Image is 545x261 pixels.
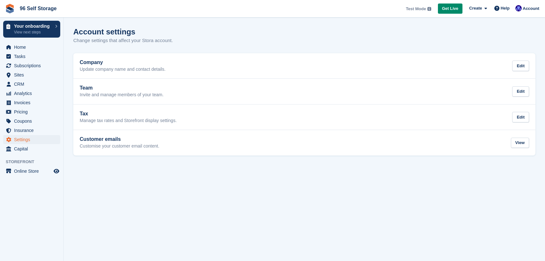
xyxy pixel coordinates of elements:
a: menu [3,80,60,89]
a: Company Update company name and contact details. Edit [73,53,535,79]
img: stora-icon-8386f47178a22dfd0bd8f6a31ec36ba5ce8667c1dd55bd0f319d3a0aa187defe.svg [5,4,15,13]
a: Customer emails Customise your customer email content. View [73,130,535,156]
p: Update company name and contact details. [80,67,165,72]
span: Capital [14,144,52,153]
p: View next steps [14,29,52,35]
span: Tasks [14,52,52,61]
div: View [511,138,529,148]
span: Insurance [14,126,52,135]
a: menu [3,98,60,107]
span: Get Live [442,5,458,12]
span: Sites [14,70,52,79]
div: Edit [512,112,529,122]
p: Change settings that affect your Stora account. [73,37,173,44]
a: menu [3,52,60,61]
p: Your onboarding [14,24,52,28]
div: Edit [512,61,529,71]
a: menu [3,126,60,135]
span: Analytics [14,89,52,98]
a: 96 Self Storage [17,3,59,14]
a: menu [3,167,60,176]
span: Create [469,5,482,11]
a: menu [3,117,60,126]
p: Invite and manage members of your team. [80,92,163,98]
a: menu [3,135,60,144]
span: Account [523,5,539,12]
span: Online Store [14,167,52,176]
a: menu [3,144,60,153]
p: Manage tax rates and Storefront display settings. [80,118,177,124]
span: Test Mode [406,6,426,12]
span: Invoices [14,98,52,107]
img: icon-info-grey-7440780725fd019a000dd9b08b2336e03edf1995a4989e88bcd33f0948082b44.svg [427,7,431,11]
a: menu [3,61,60,70]
h1: Account settings [73,27,135,36]
h2: Team [80,85,163,91]
a: Tax Manage tax rates and Storefront display settings. Edit [73,105,535,130]
h2: Company [80,60,165,65]
h2: Tax [80,111,177,117]
a: menu [3,70,60,79]
span: Coupons [14,117,52,126]
span: Pricing [14,107,52,116]
span: Settings [14,135,52,144]
a: menu [3,43,60,52]
h2: Customer emails [80,136,159,142]
a: Preview store [53,167,60,175]
span: Subscriptions [14,61,52,70]
a: Your onboarding View next steps [3,21,60,38]
div: Edit [512,86,529,97]
a: Get Live [438,4,462,14]
span: Help [501,5,510,11]
a: menu [3,89,60,98]
span: Storefront [6,159,63,165]
span: Home [14,43,52,52]
a: menu [3,107,60,116]
span: CRM [14,80,52,89]
img: Jem Plester [515,5,522,11]
p: Customise your customer email content. [80,143,159,149]
a: Team Invite and manage members of your team. Edit [73,79,535,104]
